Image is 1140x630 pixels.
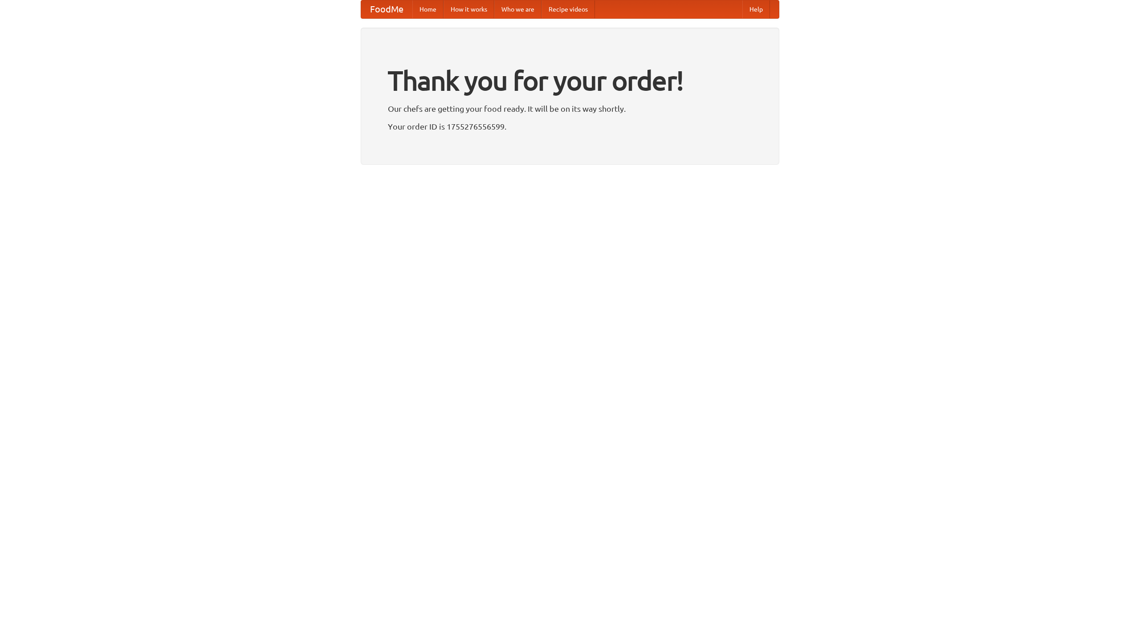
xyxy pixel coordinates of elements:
p: Your order ID is 1755276556599. [388,120,752,133]
p: Our chefs are getting your food ready. It will be on its way shortly. [388,102,752,115]
a: Home [412,0,444,18]
a: How it works [444,0,494,18]
a: FoodMe [361,0,412,18]
a: Recipe videos [541,0,595,18]
a: Help [742,0,770,18]
h1: Thank you for your order! [388,59,752,102]
a: Who we are [494,0,541,18]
